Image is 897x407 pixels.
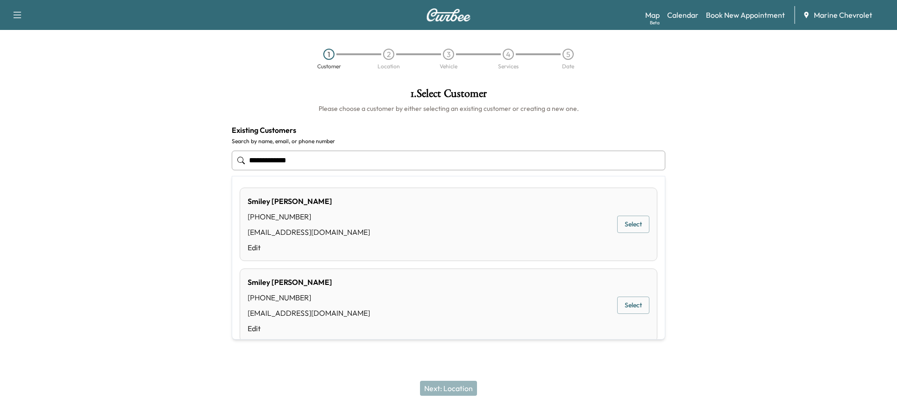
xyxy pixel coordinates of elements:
[232,104,665,113] h6: Please choose a customer by either selecting an existing customer or creating a new one.
[377,64,400,69] div: Location
[617,216,649,233] button: Select
[248,292,370,303] div: [PHONE_NUMBER]
[498,64,519,69] div: Services
[426,8,471,22] img: Curbee Logo
[232,124,665,136] h4: Existing Customers
[232,88,665,104] h1: 1 . Select Customer
[323,49,335,60] div: 1
[440,64,457,69] div: Vehicle
[503,49,514,60] div: 4
[248,276,370,288] div: Smiley [PERSON_NAME]
[617,297,649,314] button: Select
[248,226,370,238] div: [EMAIL_ADDRESS][DOMAIN_NAME]
[248,211,370,222] div: [PHONE_NUMBER]
[248,307,370,319] div: [EMAIL_ADDRESS][DOMAIN_NAME]
[650,19,660,26] div: Beta
[248,323,370,334] a: Edit
[562,64,574,69] div: Date
[383,49,394,60] div: 2
[232,138,665,145] label: Search by name, email, or phone number
[562,49,574,60] div: 5
[667,9,698,21] a: Calendar
[248,242,370,253] a: Edit
[645,9,660,21] a: MapBeta
[443,49,454,60] div: 3
[814,9,872,21] span: Marine Chevrolet
[248,196,370,207] div: Smiley [PERSON_NAME]
[317,64,341,69] div: Customer
[706,9,785,21] a: Book New Appointment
